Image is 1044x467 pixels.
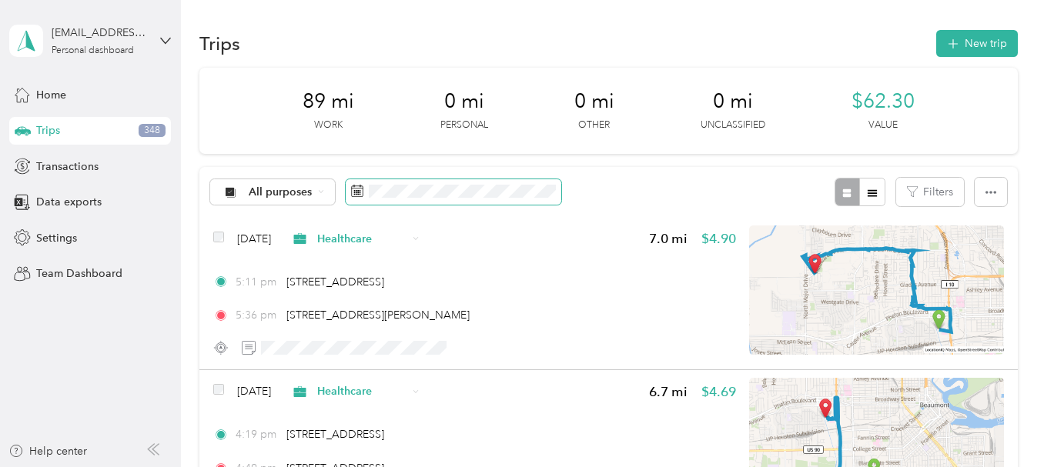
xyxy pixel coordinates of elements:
span: $62.30 [852,89,915,114]
span: 0 mi [713,89,753,114]
span: 0 mi [444,89,484,114]
span: 7.0 mi [649,229,688,249]
span: Healthcare [317,383,407,399]
button: Filters [896,178,964,206]
span: [DATE] [237,383,271,399]
h1: Trips [199,35,240,52]
span: Transactions [36,158,99,175]
span: 5:11 pm [236,274,279,290]
div: [EMAIL_ADDRESS][DOMAIN_NAME] [52,25,148,41]
span: Team Dashboard [36,265,122,282]
span: [STREET_ADDRESS] [286,275,384,289]
button: New trip [936,30,1018,57]
span: 89 mi [303,89,354,114]
span: Settings [36,230,77,246]
span: 5:36 pm [236,307,279,323]
span: [STREET_ADDRESS] [286,428,384,441]
span: [STREET_ADDRESS][PERSON_NAME] [286,309,470,322]
span: 0 mi [574,89,614,114]
iframe: Everlance-gr Chat Button Frame [958,381,1044,467]
span: [DATE] [237,231,271,247]
p: Unclassified [701,118,765,132]
p: Personal [440,118,488,132]
span: 6.7 mi [649,382,688,402]
span: 348 [139,124,166,138]
p: Other [578,118,610,132]
span: $4.69 [701,382,736,402]
span: 4:19 pm [236,426,279,442]
span: Trips [36,122,60,138]
span: All purposes [249,187,313,198]
p: Value [868,118,898,132]
span: Data exports [36,194,102,210]
p: Work [314,118,343,132]
span: Home [36,87,66,103]
img: minimap [749,225,1004,355]
span: Healthcare [317,231,407,247]
button: Help center [8,443,87,459]
span: $4.90 [701,229,736,249]
div: Personal dashboard [52,46,134,55]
